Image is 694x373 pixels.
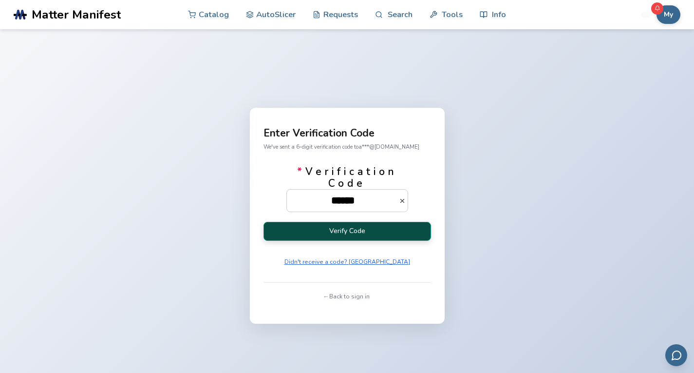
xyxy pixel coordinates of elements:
input: *Verification Code [287,190,399,211]
button: Verify Code [263,222,431,241]
button: *Verification Code [399,197,408,204]
label: Verification Code [286,166,408,212]
p: We've sent a 6-digit verification code to a***@[DOMAIN_NAME] [263,142,431,152]
p: Enter Verification Code [263,128,431,138]
button: My [656,5,680,24]
button: Didn't receive a code? [GEOGRAPHIC_DATA] [281,255,413,269]
button: ← Back to sign in [321,290,373,303]
span: Matter Manifest [32,8,121,21]
button: Send feedback via email [665,344,687,366]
